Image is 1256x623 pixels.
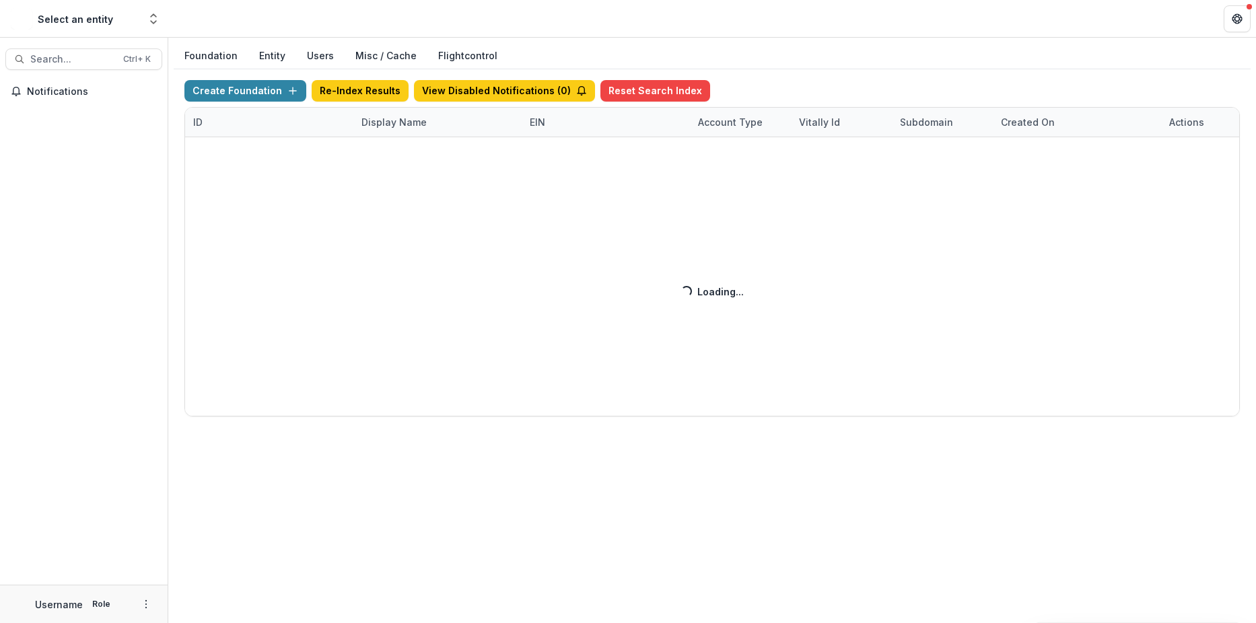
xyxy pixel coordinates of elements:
button: More [138,596,154,612]
span: Notifications [27,86,157,98]
button: Misc / Cache [345,43,427,69]
button: Get Help [1224,5,1251,32]
a: Flightcontrol [438,48,497,63]
span: Search... [30,54,115,65]
button: Entity [248,43,296,69]
button: Foundation [174,43,248,69]
div: Ctrl + K [120,52,153,67]
button: Users [296,43,345,69]
button: Open entity switcher [144,5,163,32]
button: Search... [5,48,162,70]
p: Role [88,598,114,610]
button: Notifications [5,81,162,102]
p: Username [35,597,83,612]
div: Select an entity [38,12,113,26]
